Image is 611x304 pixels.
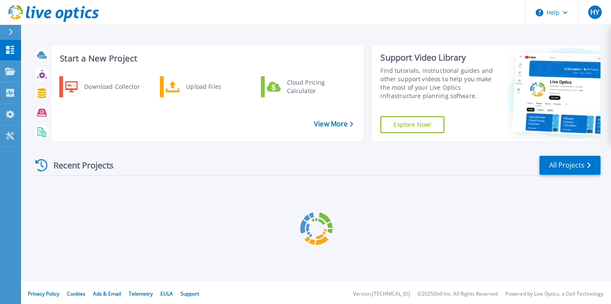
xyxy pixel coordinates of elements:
[314,120,353,128] a: View More
[59,76,146,97] a: Download Collector
[32,155,125,176] div: Recent Projects
[129,290,153,297] a: Telemetry
[28,290,59,297] a: Privacy Policy
[417,291,498,297] li: © 2025 Dell Inc. All Rights Reserved
[80,78,143,95] div: Download Collector
[181,290,199,297] a: Support
[160,76,246,97] a: Upload Files
[93,290,121,297] a: Ads & Email
[160,290,173,297] a: EULA
[590,9,599,16] span: HY
[380,67,494,100] div: Find tutorials, instructional guides and other support videos to help you make the most of your L...
[380,116,444,133] a: Explore Now!
[67,290,85,297] a: Cookies
[283,78,345,95] div: Cloud Pricing Calculator
[182,78,244,95] div: Upload Files
[60,54,353,63] h3: Start a New Project
[380,52,494,63] div: Support Video Library
[261,76,347,97] a: Cloud Pricing Calculator
[353,291,410,297] li: Version: [TECHNICAL_ID]
[505,291,603,297] li: Powered by Live Optics, a Dell Technology
[539,156,600,175] a: All Projects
